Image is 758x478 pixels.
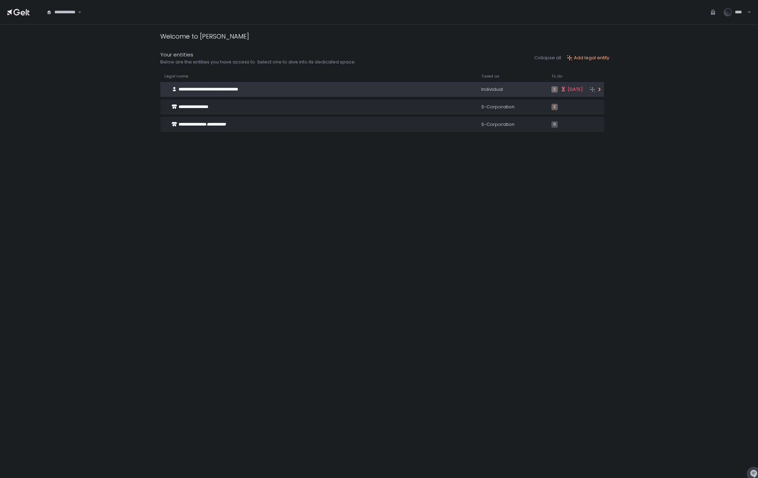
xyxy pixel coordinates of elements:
span: Taxed as [481,74,499,79]
button: Collapse all [534,55,561,61]
span: Legal name [165,74,188,79]
span: 0 [551,121,558,128]
div: Search for option [42,5,81,20]
span: To do [551,74,562,79]
div: S-Corporation [481,104,543,110]
span: [DATE] [568,86,583,93]
div: Your entities [160,51,356,59]
span: 2 [551,104,558,110]
div: Welcome to [PERSON_NAME] [160,32,249,41]
span: 2 [551,86,558,93]
div: Individual [481,86,543,93]
button: Add legal entity [567,55,609,61]
div: Below are the entities you have access to. Select one to dive into its dedicated space. [160,59,356,65]
div: S-Corporation [481,121,543,128]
